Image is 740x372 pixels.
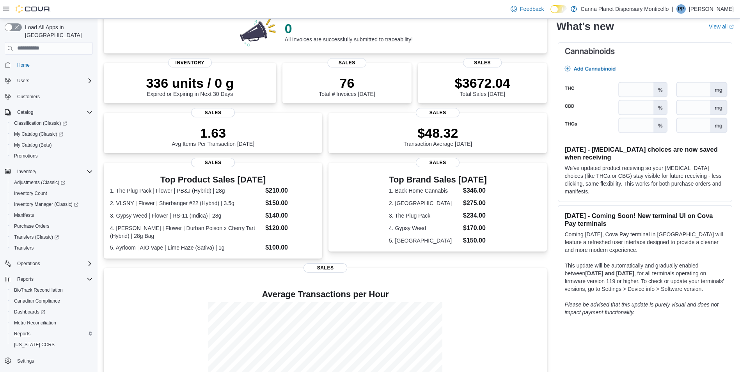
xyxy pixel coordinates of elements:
a: My Catalog (Beta) [11,140,55,150]
span: Promotions [14,153,38,159]
p: | [672,4,673,14]
p: 336 units / 0 g [146,75,234,91]
button: Reports [2,274,96,285]
a: View allExternal link [709,23,734,30]
img: 0 [238,16,279,47]
span: Sales [463,58,502,67]
a: Inventory Manager (Classic) [8,199,96,210]
p: 76 [319,75,375,91]
a: Settings [14,356,37,366]
button: Users [2,75,96,86]
a: Promotions [11,151,41,161]
span: Sales [191,158,235,167]
p: Coming [DATE], Cova Pay terminal in [GEOGRAPHIC_DATA] will feature a refreshed user interface des... [564,230,726,254]
span: Reports [17,276,34,282]
dt: 5. Ayrloom | AIO Vape | Lime Haze (Sativa) | 1g [110,244,262,252]
button: Settings [2,355,96,366]
dd: $346.00 [463,186,487,195]
a: Canadian Compliance [11,296,63,306]
span: My Catalog (Classic) [14,131,63,137]
span: Catalog [14,108,93,117]
div: All invoices are successfully submitted to traceability! [285,21,413,43]
button: Inventory [14,167,39,176]
img: Cova [16,5,51,13]
button: Inventory Count [8,188,96,199]
button: Manifests [8,210,96,221]
dd: $150.00 [265,198,316,208]
span: Dashboards [14,309,45,315]
span: Metrc Reconciliation [11,318,93,328]
div: Transaction Average [DATE] [404,125,472,147]
button: Inventory [2,166,96,177]
a: My Catalog (Classic) [8,129,96,140]
span: Inventory [168,58,212,67]
dd: $170.00 [463,223,487,233]
div: Parth Patel [676,4,686,14]
a: Metrc Reconciliation [11,318,59,328]
p: $48.32 [404,125,472,141]
span: Load All Apps in [GEOGRAPHIC_DATA] [22,23,93,39]
span: Sales [328,58,366,67]
span: Reports [14,275,93,284]
a: Transfers [11,243,37,253]
a: Reports [11,329,34,338]
a: Dashboards [8,306,96,317]
a: Inventory Count [11,189,50,198]
span: Washington CCRS [11,340,93,349]
button: Users [14,76,32,85]
span: BioTrack Reconciliation [11,285,93,295]
a: Adjustments (Classic) [8,177,96,188]
h2: What's new [556,20,614,33]
div: Total Sales [DATE] [455,75,510,97]
div: Avg Items Per Transaction [DATE] [172,125,254,147]
strong: [DATE] and [DATE] [585,270,634,276]
h3: Top Brand Sales [DATE] [389,175,487,184]
p: [PERSON_NAME] [689,4,734,14]
span: Adjustments (Classic) [11,178,93,187]
dt: 3. Gypsy Weed | Flower | RS-11 (Indica) | 28g [110,212,262,220]
a: Adjustments (Classic) [11,178,68,187]
p: This update will be automatically and gradually enabled between , for all terminals operating on ... [564,262,726,293]
dt: 2. VLSNY | Flower | Sherbanger #22 (Hybrid) | 3.5g [110,199,262,207]
span: Customers [14,92,93,101]
span: Classification (Classic) [14,120,67,126]
a: Transfers (Classic) [11,232,62,242]
dt: 4. Gypsy Weed [389,224,460,232]
span: Catalog [17,109,33,115]
button: Reports [14,275,37,284]
button: Home [2,59,96,71]
span: My Catalog (Classic) [11,129,93,139]
a: Home [14,60,33,70]
h3: [DATE] - Coming Soon! New terminal UI on Cova Pay terminals [564,212,726,227]
a: Manifests [11,211,37,220]
h4: Average Transactions per Hour [110,290,541,299]
button: Reports [8,328,96,339]
span: Inventory [14,167,93,176]
span: Inventory Manager (Classic) [14,201,78,207]
a: My Catalog (Classic) [11,129,66,139]
dd: $275.00 [463,198,487,208]
button: Purchase Orders [8,221,96,232]
dt: 3. The Plug Pack [389,212,460,220]
span: Purchase Orders [11,221,93,231]
button: My Catalog (Beta) [8,140,96,151]
p: 1.63 [172,125,254,141]
button: BioTrack Reconciliation [8,285,96,296]
span: My Catalog (Beta) [14,142,52,148]
span: Sales [416,158,460,167]
span: Settings [17,358,34,364]
span: Inventory [17,168,36,175]
p: We've updated product receiving so your [MEDICAL_DATA] choices (like THCa or CBG) stay visible fo... [564,164,726,195]
dd: $100.00 [265,243,316,252]
button: Catalog [14,108,36,117]
span: Adjustments (Classic) [14,179,65,186]
span: Canadian Compliance [14,298,60,304]
span: Inventory Count [14,190,47,197]
p: Canna Planet Dispensary Monticello [581,4,669,14]
p: $3672.04 [455,75,510,91]
h3: Top Product Sales [DATE] [110,175,316,184]
div: Expired or Expiring in Next 30 Days [146,75,234,97]
span: Sales [191,108,235,117]
span: Operations [17,260,40,267]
